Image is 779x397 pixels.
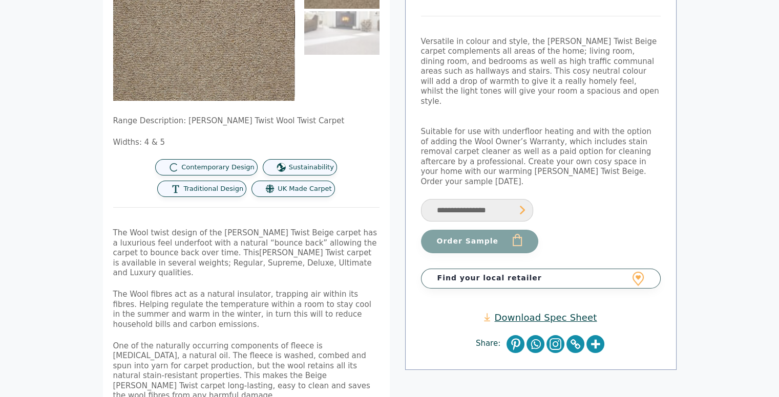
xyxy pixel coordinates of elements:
span: Contemporary Design [181,163,255,172]
img: Tomkinson Twist - Beige - Image 2 [304,11,380,55]
a: Whatsapp [527,335,544,353]
p: Suitable for use with underfloor heating and with the option of adding the Wool Owner’s Warranty,... [421,127,661,187]
button: Order Sample [421,230,538,253]
p: Range Description: [PERSON_NAME] Twist Wool Twist Carpet [113,116,380,126]
span: UK Made Carpet [278,185,331,193]
span: Sustainability [289,163,334,172]
p: The Wool fibres act as a natural insulator, trapping air within its fibres. Helping regulate the ... [113,290,380,329]
a: Copy Link [566,335,584,353]
a: Download Spec Sheet [484,312,597,323]
span: [PERSON_NAME] Twist carpet is available in several weights; Regular, Supreme, Deluxe, Ultimate an... [113,248,372,277]
a: Pinterest [507,335,524,353]
span: Traditional Design [183,185,243,193]
p: Widths: 4 & 5 [113,138,380,148]
p: Versatile in colour and style, the [PERSON_NAME] Twist Beige carpet complements all areas of the ... [421,37,661,107]
p: The Wool twist design of the [PERSON_NAME] Twist Beige carpet has a luxurious feel underfoot with... [113,228,380,278]
a: More [586,335,604,353]
span: Share: [476,339,506,349]
a: Find your local retailer [421,269,661,288]
a: Instagram [546,335,564,353]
